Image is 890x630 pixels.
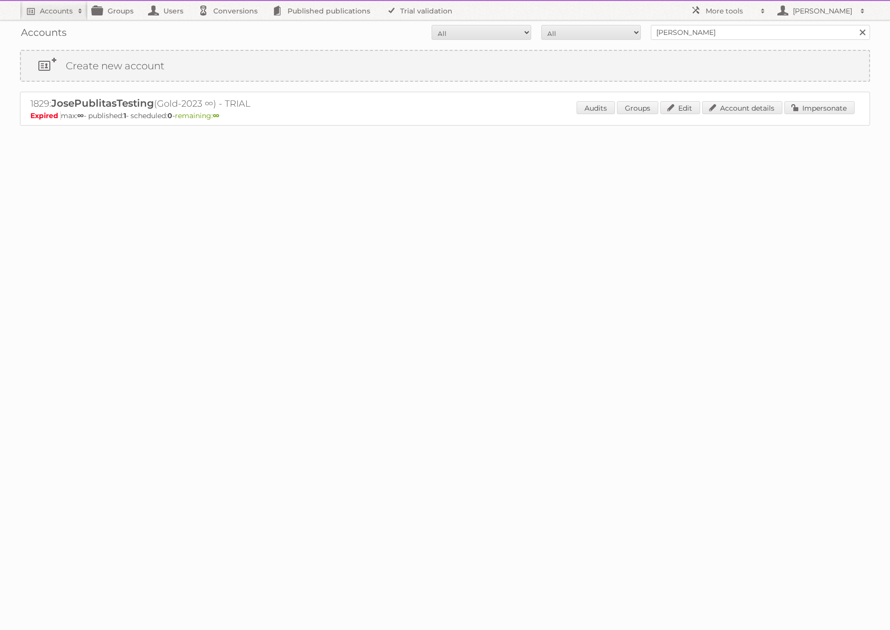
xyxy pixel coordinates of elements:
a: [PERSON_NAME] [770,1,870,20]
a: Groups [617,101,658,114]
a: More tools [686,1,770,20]
h2: 1829: (Gold-2023 ∞) - TRIAL [30,97,379,110]
a: Impersonate [784,101,855,114]
a: Edit [660,101,700,114]
p: max: - published: - scheduled: - [30,111,860,120]
span: remaining: [175,111,219,120]
a: Account details [702,101,782,114]
a: Create new account [21,51,869,81]
strong: 1 [124,111,126,120]
a: Groups [88,1,144,20]
a: Trial validation [380,1,462,20]
h2: [PERSON_NAME] [790,6,855,16]
a: Published publications [268,1,380,20]
a: Audits [577,101,615,114]
span: Expired [30,111,61,120]
span: JosePublitasTesting [51,97,154,109]
a: Users [144,1,193,20]
strong: 0 [167,111,172,120]
strong: ∞ [77,111,84,120]
a: Conversions [193,1,268,20]
h2: Accounts [40,6,73,16]
h2: More tools [706,6,755,16]
a: Accounts [20,1,88,20]
strong: ∞ [213,111,219,120]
